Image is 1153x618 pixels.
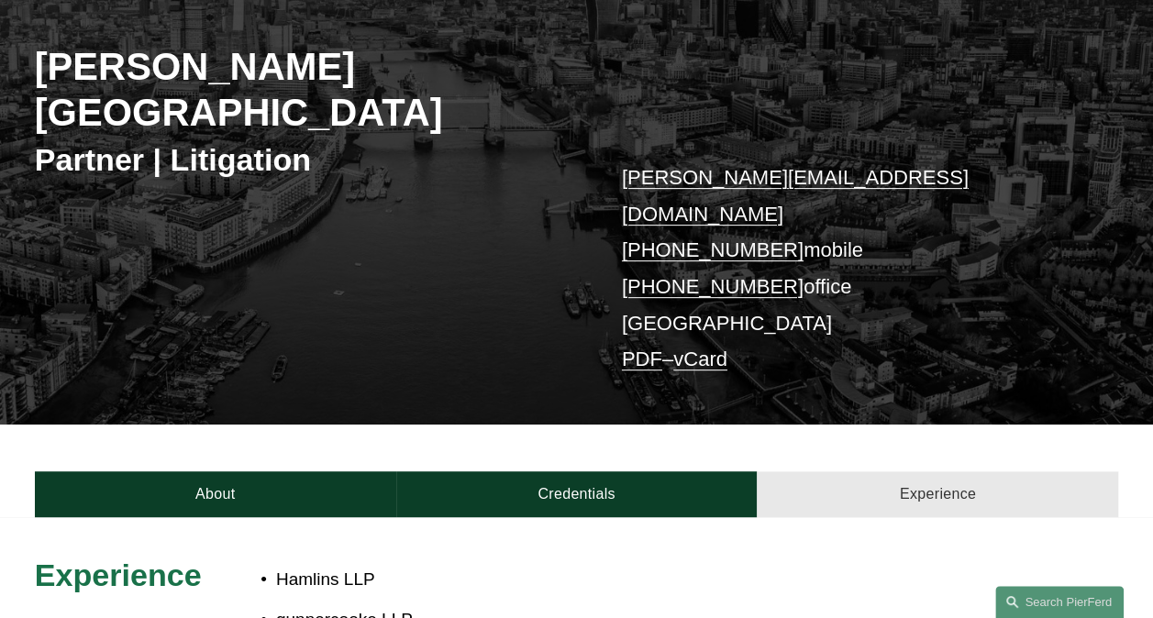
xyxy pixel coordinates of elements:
[757,471,1118,518] a: Experience
[35,557,202,592] span: Experience
[35,140,577,179] h3: Partner | Litigation
[396,471,758,518] a: Credentials
[622,160,1073,378] p: mobile office [GEOGRAPHIC_DATA] –
[622,348,662,370] a: PDF
[995,586,1124,618] a: Search this site
[35,471,396,518] a: About
[622,166,969,226] a: [PERSON_NAME][EMAIL_ADDRESS][DOMAIN_NAME]
[622,238,804,261] a: [PHONE_NUMBER]
[276,564,983,595] p: Hamlins LLP
[35,44,577,137] h2: [PERSON_NAME][GEOGRAPHIC_DATA]
[673,348,727,370] a: vCard
[622,275,804,298] a: [PHONE_NUMBER]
